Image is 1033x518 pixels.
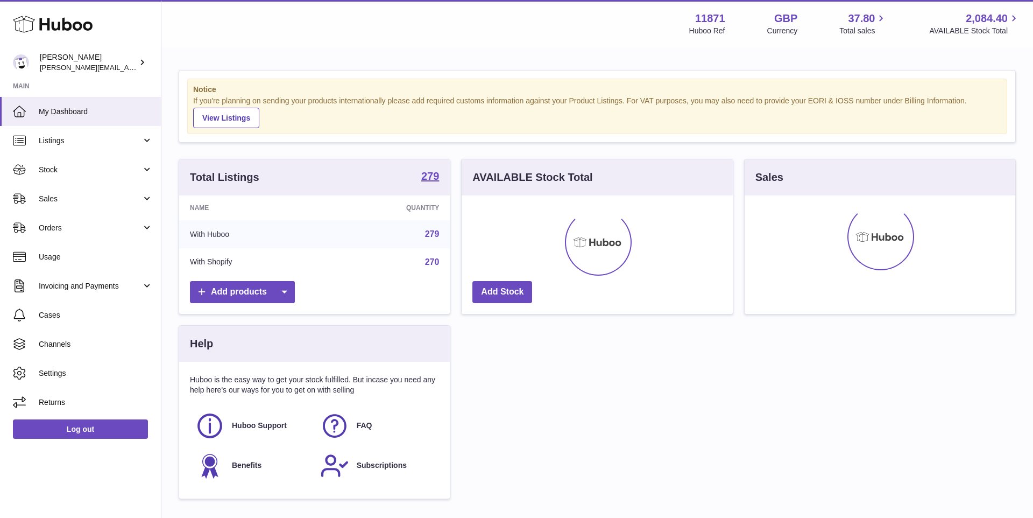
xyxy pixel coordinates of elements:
span: Total sales [839,26,887,36]
span: Channels [39,339,153,349]
a: 270 [425,257,440,267]
span: Returns [39,397,153,408]
span: Huboo Support [232,421,287,431]
span: Invoicing and Payments [39,281,141,291]
span: Benefits [232,460,261,471]
strong: GBP [774,11,797,26]
span: Cases [39,310,153,320]
th: Quantity [325,195,450,220]
strong: Notice [193,85,1001,95]
span: Settings [39,368,153,379]
div: If you're planning on sending your products internationally please add required customs informati... [193,96,1001,128]
a: Huboo Support [195,411,309,440]
span: FAQ [357,421,372,431]
span: [PERSON_NAME][EMAIL_ADDRESS][DOMAIN_NAME] [40,63,216,72]
a: 279 [425,229,440,239]
h3: Sales [755,170,783,185]
span: My Dashboard [39,107,153,117]
h3: AVAILABLE Stock Total [472,170,592,185]
td: With Huboo [179,220,325,248]
p: Huboo is the easy way to get your stock fulfilled. But incase you need any help here's our ways f... [190,375,439,395]
div: [PERSON_NAME] [40,52,137,73]
span: AVAILABLE Stock Total [929,26,1020,36]
strong: 279 [421,171,439,181]
span: 37.80 [848,11,875,26]
h3: Help [190,337,213,351]
td: With Shopify [179,248,325,276]
span: 2,084.40 [966,11,1008,26]
a: Log out [13,419,148,439]
img: katie@hoopsandchains.com [13,54,29,71]
span: Orders [39,223,141,233]
a: Benefits [195,451,309,480]
span: Usage [39,252,153,262]
a: View Listings [193,108,259,128]
span: Sales [39,194,141,204]
span: Stock [39,165,141,175]
h3: Total Listings [190,170,259,185]
a: 279 [421,171,439,184]
th: Name [179,195,325,220]
a: FAQ [320,411,434,440]
div: Currency [767,26,798,36]
a: 37.80 Total sales [839,11,887,36]
a: Add Stock [472,281,532,303]
span: Listings [39,136,141,146]
div: Huboo Ref [689,26,725,36]
a: 2,084.40 AVAILABLE Stock Total [929,11,1020,36]
span: Subscriptions [357,460,407,471]
a: Subscriptions [320,451,434,480]
a: Add products [190,281,295,303]
strong: 11871 [695,11,725,26]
